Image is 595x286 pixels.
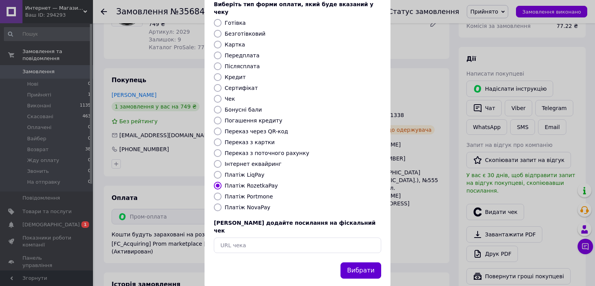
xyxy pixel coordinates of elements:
label: Інтернет еквайринг [225,161,282,167]
button: Вибрати [340,262,381,279]
label: Кредит [225,74,246,80]
label: Післясплата [225,63,260,69]
label: Готівка [225,20,246,26]
input: URL чека [214,238,381,253]
label: Передплата [225,52,260,59]
label: Погашення кредиту [225,117,282,124]
label: Безготівковий [225,31,265,37]
label: Платіж Portmone [225,193,273,200]
label: Переказ з картки [225,139,275,145]
label: Платіж NovaPay [225,204,270,210]
label: Картка [225,41,245,48]
label: Платіж RozetkaPay [225,183,278,189]
label: Бонусні бали [225,107,262,113]
span: [PERSON_NAME] додайте посилання на фіскальний чек [214,220,376,234]
label: Переказ з поточного рахунку [225,150,309,156]
label: Переказ через QR-код [225,128,288,134]
label: Чек [225,96,235,102]
span: Виберіть тип форми оплати, який буде вказаний у чеку [214,1,373,15]
label: Сертифікат [225,85,258,91]
label: Платіж LiqPay [225,172,264,178]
